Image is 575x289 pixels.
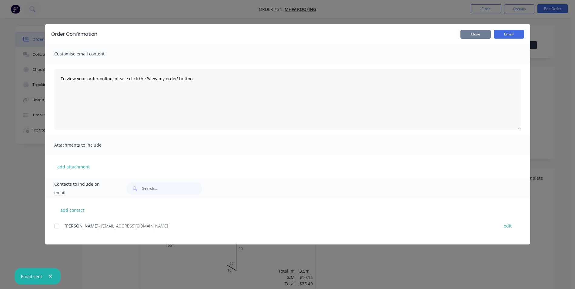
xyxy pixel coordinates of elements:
[65,223,99,229] span: [PERSON_NAME]
[54,69,521,130] textarea: To view your order online, please click the 'View my order' button.
[460,30,491,39] button: Close
[54,180,112,197] span: Contacts to include on email
[500,222,515,230] button: edit
[51,31,97,38] div: Order Confirmation
[99,223,168,229] span: - [EMAIL_ADDRESS][DOMAIN_NAME]
[21,273,42,280] div: Email sent
[494,30,524,39] button: Email
[54,141,121,149] span: Attachments to include
[142,182,202,194] input: Search...
[54,50,121,58] span: Customise email content
[54,162,93,171] button: add attachment
[54,205,91,214] button: add contact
